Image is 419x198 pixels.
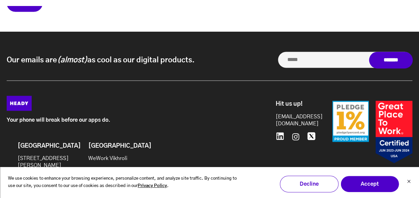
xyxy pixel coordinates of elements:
a: Privacy Policy [138,182,167,190]
p: [STREET_ADDRESS][PERSON_NAME] [18,155,61,169]
i: (almost) [57,56,87,64]
a: [EMAIL_ADDRESS][DOMAIN_NAME] [276,113,316,127]
p: Our emails are as cool as our digital products. [7,55,195,65]
h6: Hit us up! [276,101,316,108]
button: Accept [340,176,399,192]
img: Heady_Logo_Web-01 (1) [7,96,32,111]
h6: [GEOGRAPHIC_DATA] [18,142,61,150]
p: Your phone will break before our apps do. [7,116,246,123]
button: Dismiss cookie banner [407,179,411,186]
p: WeWork Vikhroli [88,155,132,162]
img: Badges-24 [332,101,412,163]
button: Decline [280,176,338,192]
p: We use cookies to enhance your browsing experience, personalize content, and analyze site traffic... [8,175,243,190]
h6: [GEOGRAPHIC_DATA] [88,142,132,150]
